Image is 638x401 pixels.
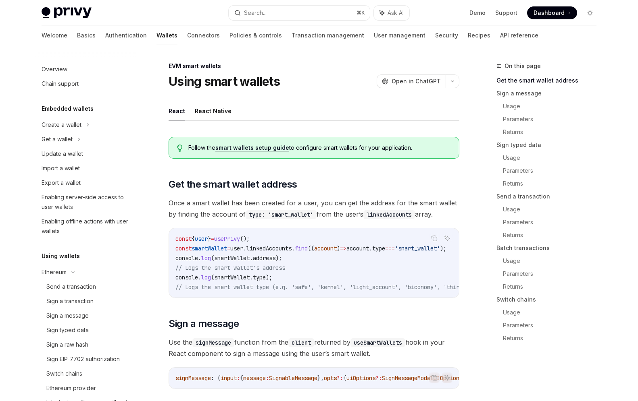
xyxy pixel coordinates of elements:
div: Sign a transaction [46,296,94,306]
a: Sign a raw hash [35,337,138,352]
a: Chain support [35,76,138,91]
a: Parameters [503,319,603,332]
a: Returns [503,126,603,138]
span: const [175,235,192,242]
a: Batch transactions [496,242,603,254]
span: . [292,245,295,252]
span: On this page [505,61,541,71]
a: Authentication [105,26,147,45]
svg: Tip [177,145,183,152]
code: useSmartWallets [350,338,405,347]
span: : ( [211,374,221,382]
span: Once a smart wallet has been created for a user, you can get the address for the smart wallet by ... [169,197,459,220]
span: } [208,235,211,242]
span: signMessage [175,374,211,382]
div: Create a wallet [42,120,81,130]
span: ); [440,245,446,252]
a: Send a transaction [35,279,138,294]
a: Wallets [156,26,177,45]
span: log [201,274,211,281]
img: light logo [42,7,92,19]
a: Parameters [503,267,603,280]
span: type [253,274,266,281]
div: Sign a raw hash [46,340,88,349]
span: input [221,374,237,382]
span: uiOptions [346,374,375,382]
button: Toggle dark mode [584,6,596,19]
span: . [198,254,201,262]
a: Policies & controls [229,26,282,45]
a: Usage [503,306,603,319]
span: === [385,245,395,252]
div: EVM smart wallets [169,62,459,70]
a: Returns [503,280,603,293]
h1: Using smart wallets [169,74,280,89]
a: Sign typed data [496,138,603,151]
span: Ask AI [388,9,404,17]
div: Update a wallet [42,149,83,159]
span: ); [266,274,272,281]
div: Switch chains [46,369,82,378]
span: (( [308,245,314,252]
h5: Using wallets [42,251,80,261]
button: Ask AI [374,6,409,20]
span: 'smart_wallet' [395,245,440,252]
span: account [314,245,337,252]
span: console [175,254,198,262]
button: Open in ChatGPT [377,74,446,88]
a: Switch chains [496,293,603,306]
a: Send a transaction [496,190,603,203]
div: Search... [244,8,267,18]
code: type: 'smart_wallet' [246,210,317,219]
div: Overview [42,64,67,74]
a: Sign a message [35,308,138,323]
span: ); [275,254,282,262]
h5: Embedded wallets [42,104,94,114]
code: linkedAccounts [363,210,415,219]
span: : [266,374,269,382]
a: Demo [469,9,486,17]
a: Dashboard [527,6,577,19]
a: Transaction management [292,26,364,45]
span: Open in ChatGPT [392,77,441,85]
span: Follow the to configure smart wallets for your application. [188,144,451,152]
a: Switch chains [35,366,138,381]
span: user [230,245,243,252]
a: Usage [503,203,603,216]
a: Sign EIP-7702 authorization [35,352,138,366]
span: usePrivy [214,235,240,242]
span: ?: [375,374,382,382]
a: Connectors [187,26,220,45]
span: opts [324,374,337,382]
span: message [243,374,266,382]
a: Ethereum provider [35,381,138,395]
span: ( [211,274,214,281]
div: Chain support [42,79,79,89]
span: . [250,254,253,262]
a: Basics [77,26,96,45]
span: const [175,245,192,252]
span: user [195,235,208,242]
a: Usage [503,100,603,113]
a: Update a wallet [35,147,138,161]
span: = [211,235,214,242]
a: Sign typed data [35,323,138,337]
span: log [201,254,211,262]
span: { [240,374,243,382]
a: Export a wallet [35,176,138,190]
a: Returns [503,229,603,242]
div: Sign EIP-7702 authorization [46,354,120,364]
span: Use the function from the returned by hook in your React component to sign a message using the us... [169,337,459,359]
div: Sign typed data [46,325,89,335]
span: // Logs the smart wallet type (e.g. 'safe', 'kernel', 'light_account', 'biconomy', 'thirdweb', 'c... [175,283,559,291]
span: . [369,245,372,252]
span: account [346,245,369,252]
button: Ask AI [442,372,452,383]
span: (); [240,235,250,242]
span: { [343,374,346,382]
span: . [198,274,201,281]
span: SignMessageModalUIOptions [382,374,463,382]
a: Returns [503,177,603,190]
a: Import a wallet [35,161,138,176]
a: API reference [500,26,538,45]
